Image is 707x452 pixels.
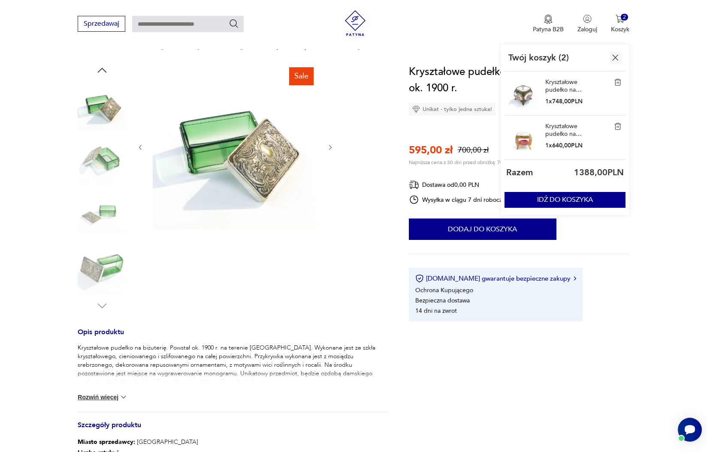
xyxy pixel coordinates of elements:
a: Produkty [140,43,164,50]
h1: Kryształowe pudełko na biżuterię z rocaliami, ok. 1900 r. [409,64,629,96]
div: Dostawa od 0,00 PLN [409,180,512,190]
img: Ikona medalu [544,15,553,24]
li: Bezpieczna dostawa [415,296,470,305]
p: Kryształowe pudełko na biżuterię z rocaliami, ok. 1900 r. [271,43,422,50]
p: Twój koszyk ( 2 ) [508,52,569,63]
img: Zdjęcie produktu Kryształowe pudełko na biżuterię z rocaliami, ok. 1900 r. [78,245,127,294]
img: Ikonka użytkownika [583,15,592,23]
p: Zaloguj [577,25,597,33]
img: chevron down [119,393,128,401]
h3: Szczegóły produktu [78,422,388,437]
button: [DOMAIN_NAME] gwarantuje bezpieczne zakupy [415,274,576,283]
img: Zdjęcie produktu Kryształowe pudełko na biżuterię z rocaliami, ok. 1900 r. [153,64,318,229]
img: Zdjęcie produktu Kryształowe pudełko na biżuterię z rocaliami, ok. 1900 r. [78,81,127,130]
h3: Opis produktu [78,329,388,344]
li: Ochrona Kupującego [415,286,473,294]
a: Przechowywanie [215,43,259,50]
button: Patyna B2B [533,15,564,33]
button: 2Koszyk [611,15,629,33]
img: Kryształowe pudełko na biżuterię XIX w. [508,123,538,153]
div: Wysyłka w ciągu 7 dni roboczych [409,195,512,205]
a: Kryształowe pudełko na biżuterię XIX w. [545,123,588,138]
p: 1 x 748,00 PLN [545,97,588,105]
div: Unikat - tylko jedna sztuka! [409,103,496,116]
button: Szukaj [229,18,239,29]
img: Kryształowe pudełko na biżuterię XIX w. [614,123,622,130]
img: Ikona krzyżyka [610,52,621,63]
li: 14 dni na zwrot [415,307,457,315]
a: Dekoracje [176,43,203,50]
p: Najniższa cena z 30 dni przed obniżką: 700,00 zł [409,159,518,166]
img: Ikona koszyka [616,15,624,23]
img: Kryształowe pudełko na biżuterię, XIX w. [508,78,538,108]
p: Kryształowe pudełko na biżuterię. Powstał ok. 1900 r. na terenie [GEOGRAPHIC_DATA]. Wykonane jest... [78,344,388,386]
button: IDŹ DO KOSZYKA [505,192,625,208]
a: IDŹ DO KOSZYKA [505,198,625,204]
img: Ikona dostawy [409,180,419,190]
b: Miasto sprzedawcy : [78,438,135,446]
p: 595,00 zł [409,143,453,157]
a: Ikona medaluPatyna B2B [533,15,564,33]
p: [GEOGRAPHIC_DATA] [78,437,252,447]
div: 2 [621,14,628,21]
iframe: Smartsupp widget button [678,418,702,442]
p: Razem [506,167,533,178]
p: 1388,00 PLN [574,167,624,178]
img: Kryształowe pudełko na biżuterię, XIX w. [614,78,622,86]
button: Zaloguj [577,15,597,33]
a: Kryształowe pudełko na biżuterię, XIX w. [545,78,588,94]
p: Koszyk [611,25,629,33]
img: Zdjęcie produktu Kryształowe pudełko na biżuterię z rocaliami, ok. 1900 r. [78,190,127,239]
a: Sprzedawaj [78,21,125,27]
img: Ikona diamentu [412,105,420,113]
div: Sale [289,67,314,85]
img: Zdjęcie produktu Kryształowe pudełko na biżuterię z rocaliami, ok. 1900 r. [78,136,127,185]
button: Dodaj do koszyka [409,219,556,240]
p: 1 x 640,00 PLN [545,141,588,150]
img: Ikona certyfikatu [415,274,424,283]
button: Sprzedawaj [78,16,125,32]
p: Patyna B2B [533,25,564,33]
p: 700,00 zł [458,145,489,156]
a: [DOMAIN_NAME] [78,43,128,50]
img: Patyna - sklep z meblami i dekoracjami vintage [342,10,368,36]
button: Rozwiń więcej [78,393,127,401]
img: Ikona strzałki w prawo [574,276,576,281]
